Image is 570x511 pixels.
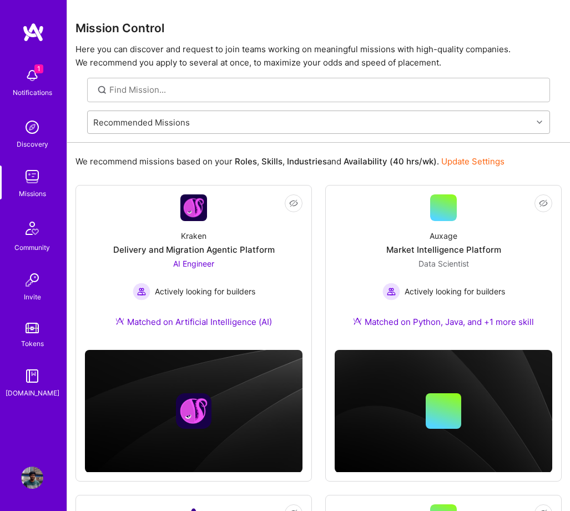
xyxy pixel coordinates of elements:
[289,199,298,208] i: icon EyeClosed
[335,194,552,341] a: AuxageMarket Intelligence PlatformData Scientist Actively looking for buildersActively looking fo...
[173,259,214,268] span: AI Engineer
[382,283,400,300] img: Actively looking for builders
[13,87,52,98] div: Notifications
[19,215,46,242] img: Community
[353,316,534,328] div: Matched on Python, Java, and +1 more skill
[21,338,44,349] div: Tokens
[24,291,41,303] div: Invite
[430,230,457,242] div: Auxage
[21,467,43,489] img: User Avatar
[344,156,437,167] b: Availability (40 hrs/wk)
[75,21,562,35] h3: Mission Control
[261,156,283,167] b: Skills
[176,393,211,429] img: Company logo
[75,156,505,167] p: We recommend missions based on your , , and .
[96,84,109,97] i: icon SearchGrey
[21,269,43,291] img: Invite
[353,317,362,325] img: Ateam Purple Icon
[441,156,505,167] a: Update Settings
[418,259,469,268] span: Data Scientist
[21,365,43,387] img: guide book
[155,285,255,297] span: Actively looking for builders
[21,166,43,188] img: teamwork
[21,64,43,87] img: bell
[6,387,59,399] div: [DOMAIN_NAME]
[85,194,302,341] a: Company LogoKrakenDelivery and Migration Agentic PlatformAI Engineer Actively looking for builder...
[75,43,562,69] p: Here you can discover and request to join teams working on meaningful missions with high-quality ...
[19,188,46,199] div: Missions
[405,285,505,297] span: Actively looking for builders
[287,156,327,167] b: Industries
[26,323,39,333] img: tokens
[17,138,48,150] div: Discovery
[537,119,542,125] i: icon Chevron
[14,242,50,253] div: Community
[22,22,44,42] img: logo
[180,194,207,221] img: Company Logo
[21,116,43,138] img: discovery
[115,316,272,328] div: Matched on Artificial Intelligence (AI)
[93,116,190,128] div: Recommended Missions
[85,350,302,473] img: cover
[34,64,43,73] span: 1
[335,350,552,473] img: cover
[115,317,124,325] img: Ateam Purple Icon
[113,244,275,255] div: Delivery and Migration Agentic Platform
[386,244,501,255] div: Market Intelligence Platform
[539,199,548,208] i: icon EyeClosed
[133,283,150,300] img: Actively looking for builders
[109,84,542,96] input: Find Mission...
[181,230,206,242] div: Kraken
[235,156,257,167] b: Roles
[18,467,46,489] a: User Avatar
